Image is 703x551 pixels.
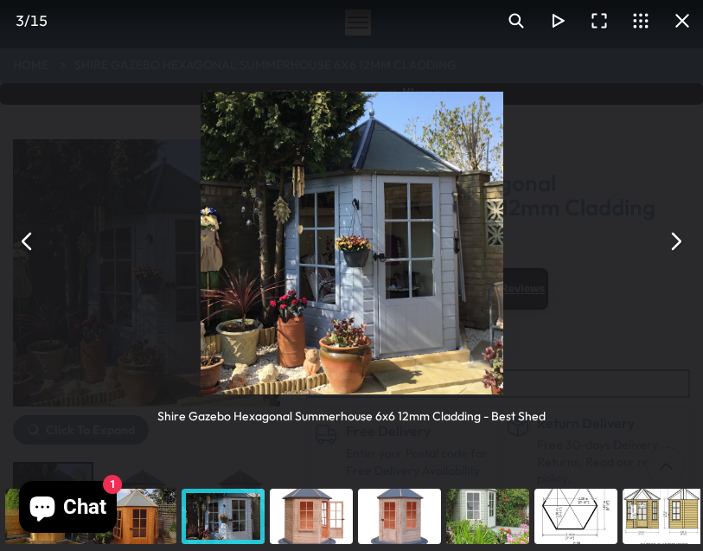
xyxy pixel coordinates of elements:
button: Previous [7,221,48,262]
button: Next [655,221,696,262]
div: Shire Gazebo Hexagonal Summerhouse 6x6 12mm Cladding - Best Shed [157,394,546,425]
inbox-online-store-chat: Shopify online store chat [14,481,122,537]
span: 3 [16,11,24,29]
span: 15 [30,11,48,29]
